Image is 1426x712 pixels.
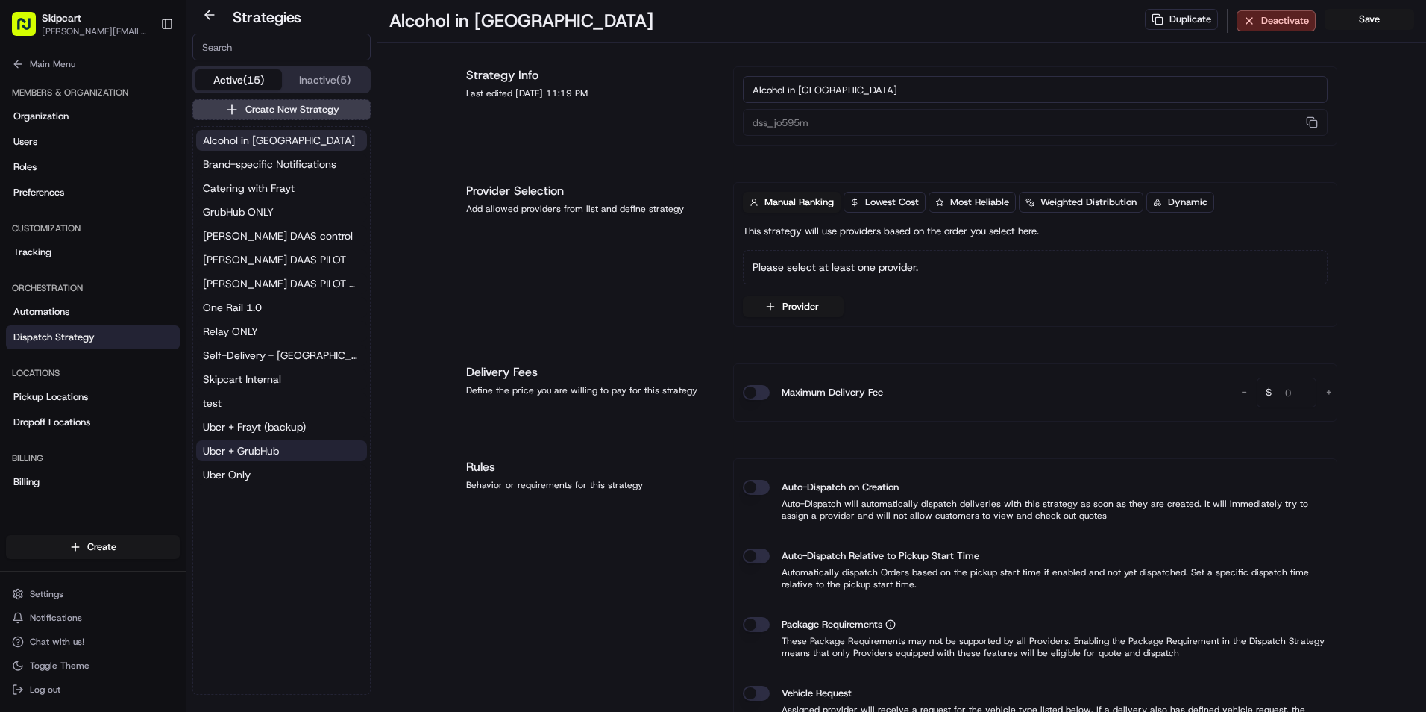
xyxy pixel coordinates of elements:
span: [PERSON_NAME][EMAIL_ADDRESS][PERSON_NAME][DOMAIN_NAME] [42,25,148,37]
span: Catering with Frayt [203,181,295,196]
a: Skipcart Internal [196,369,367,390]
span: Toggle Theme [30,660,89,672]
span: Self-Delivery - [GEOGRAPHIC_DATA] (DD + Uber) [203,348,360,363]
label: Auto-Dispatch on Creation [782,480,899,495]
span: [PERSON_NAME] DAAS control [203,228,353,243]
button: Main Menu [6,54,180,75]
a: 💻API Documentation [120,210,245,237]
label: Vehicle Request [782,686,852,701]
button: test [196,393,367,413]
span: Manual Ranking [764,196,834,209]
span: Billing [13,475,40,489]
p: These Package Requirements may not be supported by all Providers. Enabling the Package Requiremen... [743,635,1328,659]
button: Duplicate [1145,9,1218,30]
div: Add allowed providers from list and define strategy [466,203,715,215]
h2: Strategies [233,7,301,28]
span: Dynamic [1168,196,1207,209]
h1: Delivery Fees [466,363,715,381]
span: Alcohol in [GEOGRAPHIC_DATA] [203,133,355,148]
span: Package Requirements [782,617,882,632]
a: Tracking [6,240,180,264]
span: Pickup Locations [13,390,88,404]
span: Roles [13,160,37,174]
button: Inactive (5) [282,69,368,90]
div: Start new chat [51,143,245,157]
span: Pylon [148,253,180,264]
button: [PERSON_NAME] DAAS PILOT [196,249,367,270]
button: Brand-specific Notifications [196,154,367,175]
div: Customization [6,216,180,240]
div: Locations [6,361,180,385]
button: Weighted Distribution [1019,192,1143,213]
img: Nash [15,15,45,45]
a: Users [6,130,180,154]
span: [PERSON_NAME] DAAS PILOT [203,252,346,267]
a: Uber Only [196,464,367,485]
span: Settings [30,588,63,600]
span: Uber + Frayt (backup) [203,419,306,434]
button: Active (15) [195,69,282,90]
button: Dynamic [1146,192,1214,213]
p: This strategy will use providers based on the order you select here. [743,225,1039,238]
span: API Documentation [141,216,239,231]
a: Billing [6,470,180,494]
h1: Alcohol in [GEOGRAPHIC_DATA] [389,9,653,33]
button: Skipcart[PERSON_NAME][EMAIL_ADDRESS][PERSON_NAME][DOMAIN_NAME] [6,6,154,42]
button: Alcohol in [GEOGRAPHIC_DATA] [196,130,367,151]
span: Relay ONLY [203,324,258,339]
a: Organization [6,104,180,128]
span: Weighted Distribution [1040,196,1137,209]
button: Chat with us! [6,631,180,652]
button: One Rail 1.0 [196,297,367,318]
span: Notifications [30,612,82,624]
span: Skipcart Internal [203,372,281,387]
button: Toggle Theme [6,655,180,676]
span: Chat with us! [30,636,84,648]
button: Start new chat [254,147,271,165]
div: Billing [6,446,180,470]
label: Auto-Dispatch Relative to Pickup Start Time [782,549,979,563]
span: Uber + GrubHub [203,443,279,458]
h1: Provider Selection [466,182,715,200]
p: Auto-Dispatch will automatically dispatch deliveries with this strategy as soon as they are creat... [743,498,1328,522]
span: Main Menu [30,58,75,70]
span: Automations [13,305,69,319]
button: Settings [6,584,180,605]
a: Relay ONLY [196,321,367,342]
a: Pickup Locations [6,385,180,409]
button: Skipcart [42,10,81,25]
span: Most Reliable [950,196,1009,209]
div: Last edited [DATE] 11:19 PM [466,87,715,99]
button: Save [1325,9,1414,30]
button: Uber + Frayt (backup) [196,416,367,437]
a: Dispatch Strategy [6,325,180,349]
a: Catering with Frayt [196,178,367,199]
img: 1736555255976-a54dd68f-1ca7-489b-9aae-adbdc363a1c4 [15,143,42,169]
a: Powered byPylon [105,252,180,264]
div: Define the price you are willing to pay for this strategy [466,384,715,396]
button: Self-Delivery - [GEOGRAPHIC_DATA] (DD + Uber) [196,345,367,366]
span: Dropoff Locations [13,416,90,429]
div: Orchestration [6,276,180,300]
span: Preferences [13,186,64,199]
span: Users [13,135,37,149]
span: Create [87,540,116,554]
div: 📗 [15,218,27,230]
span: Tracking [13,246,51,259]
button: GrubHub ONLY [196,202,367,222]
button: Most Reliable [929,192,1016,213]
button: Manual Ranking [743,192,841,213]
span: $ [1260,380,1278,410]
span: GrubHub ONLY [203,204,274,219]
div: Members & Organization [6,81,180,104]
button: Uber + GrubHub [196,440,367,461]
span: [PERSON_NAME] DAAS PILOT v2 [203,276,360,291]
button: Log out [6,679,180,700]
